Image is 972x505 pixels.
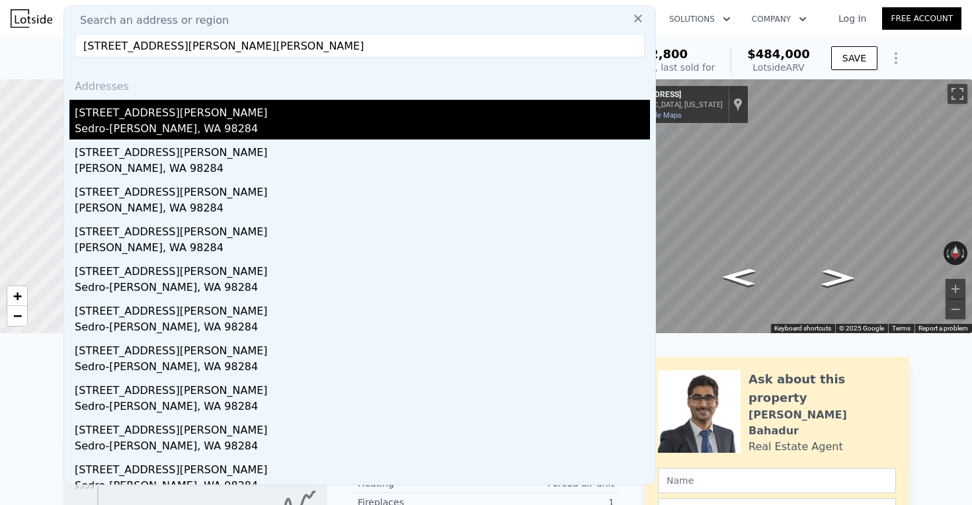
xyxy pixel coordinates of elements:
[75,298,650,319] div: [STREET_ADDRESS][PERSON_NAME]
[961,241,968,265] button: Rotate clockwise
[605,79,972,333] div: Map
[75,34,645,58] input: Enter an address, city, region, neighborhood or zip code
[11,9,52,28] img: Lotside
[733,97,743,112] a: Show location on map
[749,439,843,455] div: Real Estate Agent
[75,200,650,219] div: [PERSON_NAME], WA 98284
[75,478,650,496] div: Sedro-[PERSON_NAME], WA 98284
[7,286,27,306] a: Zoom in
[883,45,909,71] button: Show Options
[75,139,650,161] div: [STREET_ADDRESS][PERSON_NAME]
[75,438,650,457] div: Sedro-[PERSON_NAME], WA 98284
[7,306,27,326] a: Zoom out
[75,319,650,338] div: Sedro-[PERSON_NAME], WA 98284
[75,338,650,359] div: [STREET_ADDRESS][PERSON_NAME]
[13,288,22,304] span: +
[946,279,965,299] button: Zoom in
[74,481,95,490] tspan: $559
[75,457,650,478] div: [STREET_ADDRESS][PERSON_NAME]
[633,47,688,61] span: $42,800
[75,100,650,121] div: [STREET_ADDRESS][PERSON_NAME]
[658,468,896,493] input: Name
[75,258,650,280] div: [STREET_ADDRESS][PERSON_NAME]
[75,280,650,298] div: Sedro-[PERSON_NAME], WA 98284
[892,325,911,332] a: Terms (opens in new tab)
[823,12,882,25] a: Log In
[741,7,817,31] button: Company
[839,325,884,332] span: © 2025 Google
[747,47,810,61] span: $484,000
[948,84,967,104] button: Toggle fullscreen view
[75,417,650,438] div: [STREET_ADDRESS][PERSON_NAME]
[75,240,650,258] div: [PERSON_NAME], WA 98284
[747,61,810,74] div: Lotside ARV
[605,79,972,333] div: Street View
[749,370,896,407] div: Ask about this property
[882,7,961,30] a: Free Account
[75,121,650,139] div: Sedro-[PERSON_NAME], WA 98284
[946,299,965,319] button: Zoom out
[63,362,327,375] div: LISTING & SALE HISTORY
[774,324,831,333] button: Keyboard shortcuts
[13,307,22,324] span: −
[63,48,325,66] div: [STREET_ADDRESS] , Des Moines , WA 98198
[950,241,961,266] button: Reset the view
[75,179,650,200] div: [STREET_ADDRESS][PERSON_NAME]
[75,399,650,417] div: Sedro-[PERSON_NAME], WA 98284
[944,241,951,265] button: Rotate counterclockwise
[610,90,723,100] div: [STREET_ADDRESS]
[75,377,650,399] div: [STREET_ADDRESS][PERSON_NAME]
[69,13,229,28] span: Search an address or region
[606,61,715,74] div: Off Market, last sold for
[708,264,770,290] path: Go East, S 251st St
[749,407,896,439] div: [PERSON_NAME] Bahadur
[807,265,869,291] path: Go West, S 251st St
[75,359,650,377] div: Sedro-[PERSON_NAME], WA 98284
[831,46,877,70] button: SAVE
[659,7,741,31] button: Solutions
[918,325,968,332] a: Report a problem
[610,100,723,109] div: [GEOGRAPHIC_DATA], [US_STATE]
[69,68,650,100] div: Addresses
[75,219,650,240] div: [STREET_ADDRESS][PERSON_NAME]
[75,161,650,179] div: [PERSON_NAME], WA 98284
